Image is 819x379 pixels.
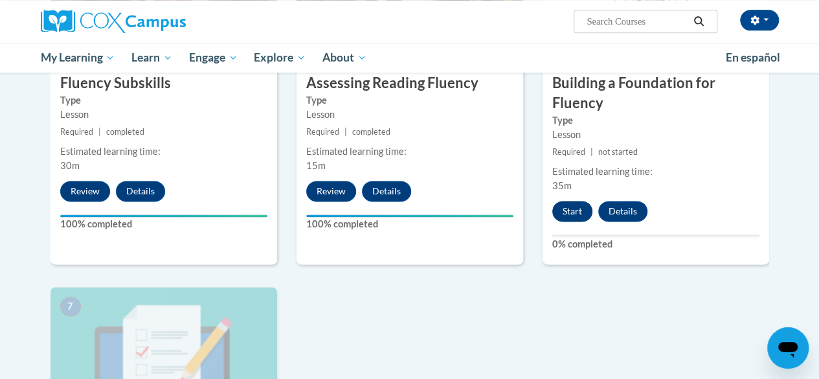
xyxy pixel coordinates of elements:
[31,43,789,73] div: Main menu
[181,43,246,73] a: Engage
[60,181,110,201] button: Review
[314,43,375,73] a: About
[552,237,759,251] label: 0% completed
[60,214,267,217] div: Your progress
[60,217,267,231] label: 100% completed
[552,128,759,142] div: Lesson
[41,10,274,33] a: Cox Campus
[50,73,277,93] h3: Fluency Subskills
[598,201,647,222] button: Details
[306,214,513,217] div: Your progress
[306,181,356,201] button: Review
[344,127,347,137] span: |
[598,147,638,157] span: not started
[740,10,779,30] button: Account Settings
[322,50,366,65] span: About
[98,127,101,137] span: |
[362,181,411,201] button: Details
[60,297,81,316] span: 7
[116,181,165,201] button: Details
[41,10,186,33] img: Cox Campus
[552,201,592,222] button: Start
[552,165,759,179] div: Estimated learning time:
[189,50,238,65] span: Engage
[32,43,124,73] a: My Learning
[306,127,339,137] span: Required
[245,43,314,73] a: Explore
[552,113,759,128] label: Type
[106,127,144,137] span: completed
[552,180,572,191] span: 35m
[352,127,390,137] span: completed
[689,14,708,29] button: Search
[297,73,523,93] h3: Assessing Reading Fluency
[767,327,809,369] iframe: Button to launch messaging window
[306,217,513,231] label: 100% completed
[60,108,267,122] div: Lesson
[543,73,769,113] h3: Building a Foundation for Fluency
[590,147,593,157] span: |
[306,93,513,108] label: Type
[585,14,689,29] input: Search Courses
[306,160,326,171] span: 15m
[306,144,513,159] div: Estimated learning time:
[254,50,306,65] span: Explore
[60,93,267,108] label: Type
[726,51,780,64] span: En español
[131,50,172,65] span: Learn
[552,147,585,157] span: Required
[717,44,789,71] a: En español
[60,144,267,159] div: Estimated learning time:
[40,50,115,65] span: My Learning
[123,43,181,73] a: Learn
[60,127,93,137] span: Required
[60,160,80,171] span: 30m
[306,108,513,122] div: Lesson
